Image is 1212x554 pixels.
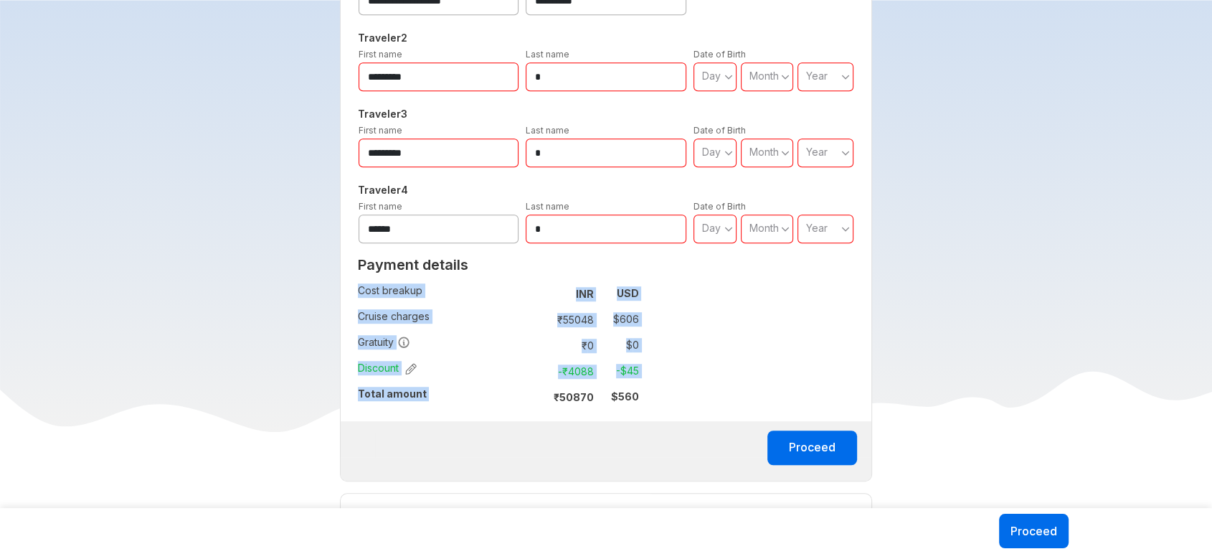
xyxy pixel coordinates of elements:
h5: Traveler 3 [355,105,858,123]
strong: $ 560 [611,390,639,403]
td: -$ 45 [600,361,639,381]
svg: angle down [781,146,790,160]
svg: angle down [724,222,733,236]
label: First name [359,201,402,212]
span: Day [702,70,721,82]
span: Year [806,222,828,234]
span: Year [806,146,828,158]
button: Proceed [999,514,1069,548]
strong: Total amount [358,388,427,400]
span: Month [749,222,779,234]
h5: Traveler 4 [355,182,858,199]
span: Gratuity [358,335,410,349]
label: Date of Birth [693,201,746,212]
td: $ 0 [600,335,639,355]
td: : [533,358,539,384]
strong: ₹ 50870 [554,391,594,403]
td: ₹ 0 [539,335,600,355]
span: Month [749,146,779,158]
label: First name [359,125,402,136]
h5: Traveler 2 [355,29,858,47]
span: Month [749,70,779,82]
strong: USD [617,287,639,299]
label: Last name [526,201,569,212]
td: -₹ 4088 [539,361,600,381]
span: Discount [358,361,417,375]
svg: angle down [841,222,850,236]
label: Last name [526,125,569,136]
label: Last name [526,49,569,60]
td: Cost breakup [358,281,533,306]
label: Date of Birth [693,49,746,60]
h2: Payment details [358,256,639,273]
span: Year [806,70,828,82]
td: $ 606 [600,309,639,329]
span: Day [702,146,721,158]
td: ₹ 55048 [539,309,600,329]
td: Cruise charges [358,306,533,332]
td: : [533,306,539,332]
svg: angle down [724,70,733,84]
button: Proceed [767,431,857,465]
label: First name [359,49,402,60]
svg: angle down [841,146,850,160]
svg: angle down [781,70,790,84]
label: Date of Birth [693,125,746,136]
td: : [533,281,539,306]
td: : [533,384,539,410]
strong: INR [576,288,594,300]
span: Day [702,222,721,234]
td: : [533,332,539,358]
svg: angle down [724,146,733,160]
svg: angle down [781,222,790,236]
svg: angle down [841,70,850,84]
